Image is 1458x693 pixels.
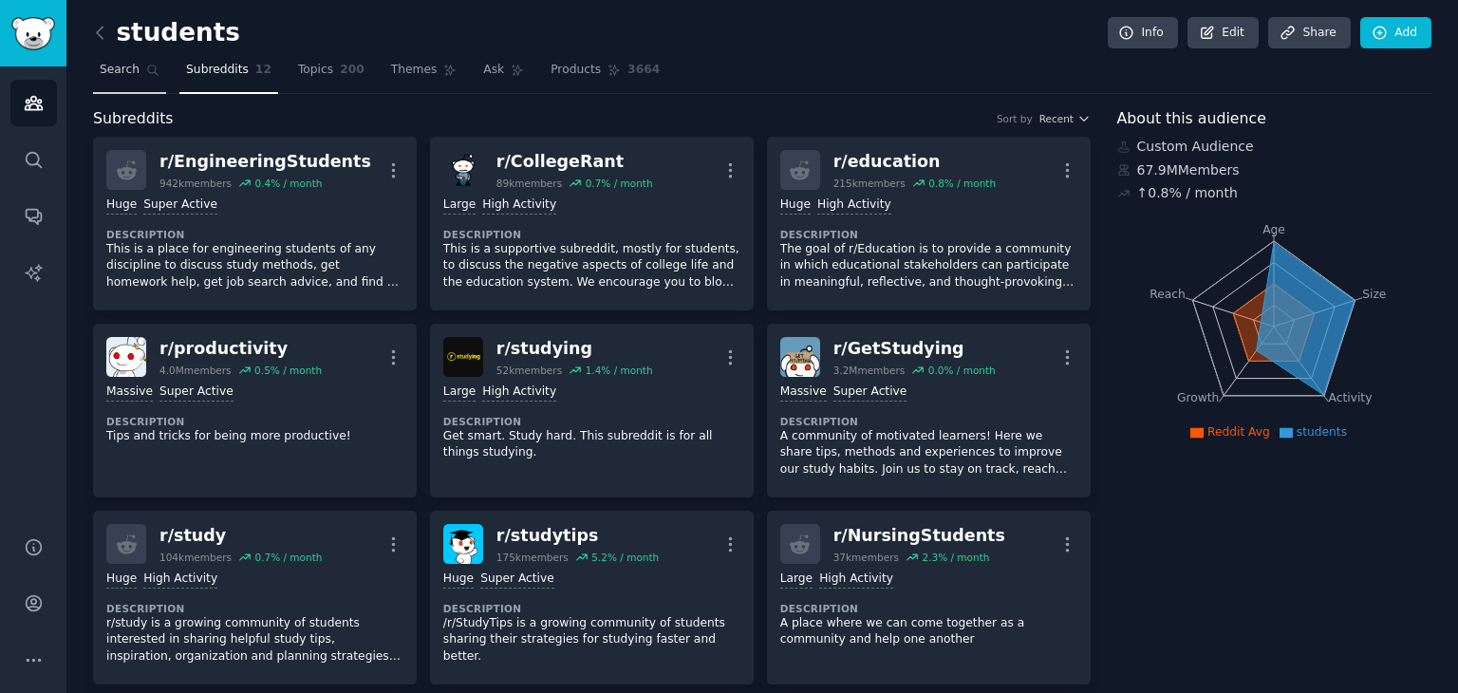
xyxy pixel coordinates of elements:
span: 3664 [627,62,660,79]
span: Reddit Avg [1207,425,1270,439]
div: Super Active [143,197,217,215]
a: CollegeRantr/CollegeRant89kmembers0.7% / monthLargeHigh ActivityDescriptionThis is a supportive s... [430,137,754,310]
div: r/ CollegeRant [496,150,653,174]
p: /r/StudyTips is a growing community of students sharing their strategies for studying faster and ... [443,615,740,665]
div: High Activity [817,197,891,215]
div: 89k members [496,177,562,190]
div: r/ studying [496,337,653,361]
img: GetStudying [780,337,820,377]
div: 37k members [833,551,899,564]
div: Huge [780,197,811,215]
div: 0.5 % / month [254,364,322,377]
div: Super Active [833,384,907,402]
a: Themes [384,55,464,94]
a: r/education215kmembers0.8% / monthHugeHigh ActivityDescriptionThe goal of r/Education is to provi... [767,137,1091,310]
div: 215k members [833,177,906,190]
div: 104k members [159,551,232,564]
a: Topics200 [291,55,371,94]
a: Ask [477,55,531,94]
p: r/study is a growing community of students interested in sharing helpful study tips, inspiration,... [106,615,403,665]
a: studytipsr/studytips175kmembers5.2% / monthHugeSuper ActiveDescription/r/StudyTips is a growing c... [430,511,754,684]
a: studyingr/studying52kmembers1.4% / monthLargeHigh ActivityDescriptionGet smart. Study hard. This ... [430,324,754,497]
span: students [1297,425,1347,439]
a: Search [93,55,166,94]
dt: Description [780,228,1077,241]
dt: Description [443,228,740,241]
a: r/NursingStudents37kmembers2.3% / monthLargeHigh ActivityDescriptionA place where we can come tog... [767,511,1091,684]
div: 4.0M members [159,364,232,377]
div: 0.7 % / month [586,177,653,190]
p: This is a supportive subreddit, mostly for students, to discuss the negative aspects of college l... [443,241,740,291]
div: r/ study [159,524,322,548]
div: r/ NursingStudents [833,524,1005,548]
div: ↑ 0.8 % / month [1137,183,1238,203]
div: 0.4 % / month [254,177,322,190]
p: The goal of r/Education is to provide a community in which educational stakeholders can participa... [780,241,1077,291]
h2: students [93,18,240,48]
a: Products3664 [544,55,666,94]
tspan: Activity [1328,391,1372,404]
a: r/study104kmembers0.7% / monthHugeHigh ActivityDescriptionr/study is a growing community of stude... [93,511,417,684]
p: Tips and tricks for being more productive! [106,428,403,445]
p: A community of motivated learners! Here we share tips, methods and experiences to improve our stu... [780,428,1077,478]
div: Massive [780,384,827,402]
p: Get smart. Study hard. This subreddit is for all things studying. [443,428,740,461]
a: Add [1360,17,1431,49]
span: Recent [1039,112,1074,125]
tspan: Size [1362,287,1386,300]
span: Products [551,62,601,79]
div: 67.9M Members [1117,160,1432,180]
div: 0.0 % / month [928,364,996,377]
p: This is a place for engineering students of any discipline to discuss study methods, get homework... [106,241,403,291]
div: High Activity [482,384,556,402]
div: 3.2M members [833,364,906,377]
div: 175k members [496,551,569,564]
div: Huge [443,571,474,589]
div: r/ EngineeringStudents [159,150,371,174]
div: Super Active [480,571,554,589]
div: r/ studytips [496,524,659,548]
dt: Description [106,415,403,428]
div: r/ GetStudying [833,337,996,361]
div: 0.7 % / month [254,551,322,564]
img: studying [443,337,483,377]
div: Huge [106,197,137,215]
span: Themes [391,62,438,79]
a: Share [1268,17,1350,49]
a: GetStudyingr/GetStudying3.2Mmembers0.0% / monthMassiveSuper ActiveDescriptionA community of motiv... [767,324,1091,497]
dt: Description [443,415,740,428]
dt: Description [106,602,403,615]
div: Huge [106,571,137,589]
div: Super Active [159,384,234,402]
span: Subreddits [186,62,249,79]
img: CollegeRant [443,150,483,190]
span: Topics [298,62,333,79]
div: 2.3 % / month [922,551,989,564]
div: Massive [106,384,153,402]
img: productivity [106,337,146,377]
div: High Activity [819,571,893,589]
dt: Description [106,228,403,241]
span: 12 [255,62,271,79]
div: 942k members [159,177,232,190]
div: Large [443,197,476,215]
div: 1.4 % / month [586,364,653,377]
div: Custom Audience [1117,137,1432,157]
div: 52k members [496,364,562,377]
a: Edit [1187,17,1259,49]
div: 0.8 % / month [928,177,996,190]
img: studytips [443,524,483,564]
div: r/ education [833,150,996,174]
img: GummySearch logo [11,17,55,50]
span: 200 [340,62,364,79]
div: r/ productivity [159,337,322,361]
a: r/EngineeringStudents942kmembers0.4% / monthHugeSuper ActiveDescriptionThis is a place for engine... [93,137,417,310]
div: 5.2 % / month [591,551,659,564]
a: Subreddits12 [179,55,278,94]
dt: Description [443,602,740,615]
a: productivityr/productivity4.0Mmembers0.5% / monthMassiveSuper ActiveDescriptionTips and tricks fo... [93,324,417,497]
a: Info [1108,17,1178,49]
dt: Description [780,415,1077,428]
div: Large [780,571,813,589]
p: A place where we can come together as a community and help one another [780,615,1077,648]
